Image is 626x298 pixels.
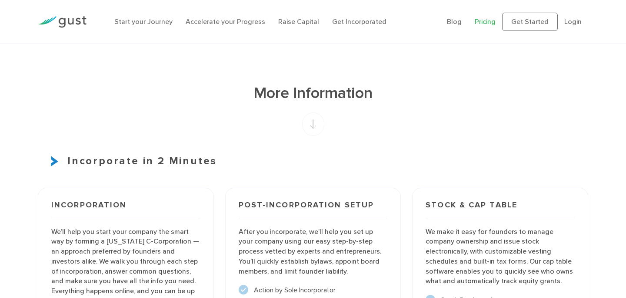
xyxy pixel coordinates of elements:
[332,17,386,26] a: Get Incorporated
[426,201,575,218] h3: Stock & Cap Table
[502,13,558,31] a: Get Started
[447,17,462,26] a: Blog
[239,201,388,218] h3: Post-incorporation setup
[114,17,173,26] a: Start your Journey
[186,17,265,26] a: Accelerate your Progress
[38,153,588,169] h3: Incorporate in 2 Minutes
[564,17,582,26] a: Login
[475,17,496,26] a: Pricing
[51,201,200,218] h3: Incorporation
[38,16,87,28] img: Gust Logo
[278,17,319,26] a: Raise Capital
[239,285,388,295] li: Action by Sole Incorporator
[51,156,61,166] img: Start Icon X2
[38,83,588,104] h1: More Information
[239,227,388,277] p: After you incorporate, we’ll help you set up your company using our easy step-by-step process vet...
[426,227,575,286] p: We make it easy for founders to manage company ownership and issue stock electronically, with cus...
